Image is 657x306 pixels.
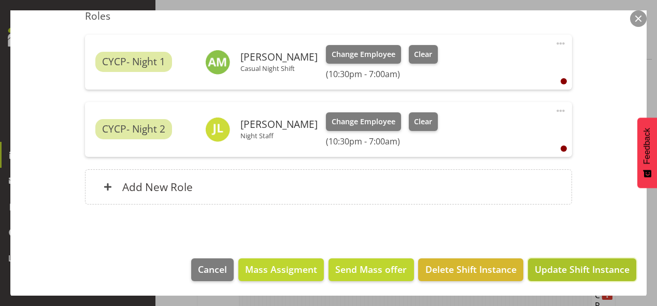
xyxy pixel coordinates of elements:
[326,136,438,147] h6: (10:30pm - 7:00am)
[240,64,318,72] p: Casual Night Shift
[238,258,324,281] button: Mass Assigment
[326,112,401,131] button: Change Employee
[332,49,395,60] span: Change Employee
[205,117,230,142] img: jay-lowe9524.jpg
[642,128,652,164] span: Feedback
[414,116,432,127] span: Clear
[191,258,234,281] button: Cancel
[240,132,318,140] p: Night Staff
[326,69,438,79] h6: (10:30pm - 7:00am)
[637,118,657,188] button: Feedback - Show survey
[240,119,318,130] h6: [PERSON_NAME]
[414,49,432,60] span: Clear
[326,45,401,64] button: Change Employee
[409,112,438,131] button: Clear
[328,258,413,281] button: Send Mass offer
[102,122,165,137] span: CYCP- Night 2
[535,263,630,276] span: Update Shift Instance
[245,263,317,276] span: Mass Assigment
[332,116,395,127] span: Change Employee
[528,258,636,281] button: Update Shift Instance
[425,263,517,276] span: Delete Shift Instance
[122,180,193,194] h6: Add New Role
[102,54,165,69] span: CYCP- Night 1
[561,145,567,152] div: User is clocked out
[198,263,227,276] span: Cancel
[418,258,523,281] button: Delete Shift Instance
[240,51,318,63] h6: [PERSON_NAME]
[409,45,438,64] button: Clear
[561,78,567,84] div: User is clocked out
[335,263,407,276] span: Send Mass offer
[205,50,230,75] img: andrea-mcmurray11795.jpg
[85,10,572,22] h5: Roles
